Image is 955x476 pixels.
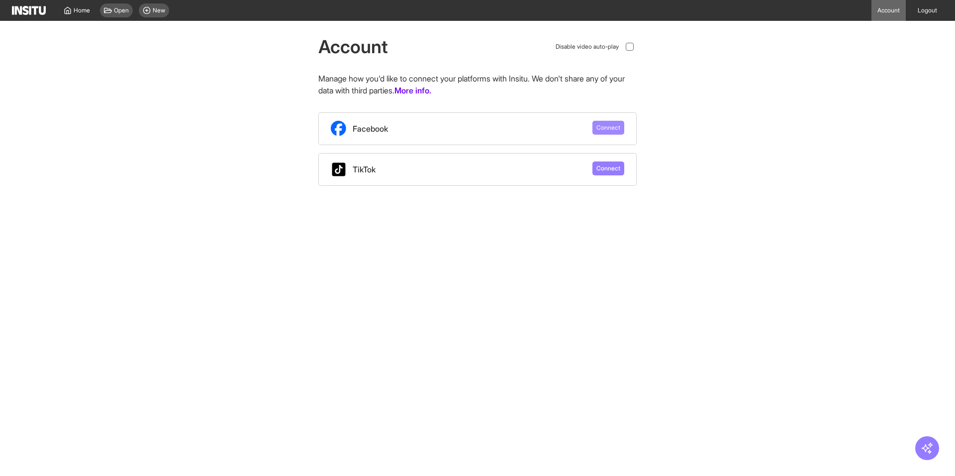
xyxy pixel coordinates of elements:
[74,6,90,14] span: Home
[394,84,431,96] a: More info.
[153,6,165,14] span: New
[318,73,637,96] p: Manage how you'd like to connect your platforms with Insitu. We don't share any of your data with...
[596,164,620,172] span: Connect
[556,43,619,51] span: Disable video auto-play
[596,124,620,132] span: Connect
[592,161,624,175] button: Connect
[592,121,624,135] button: Connect
[353,163,376,175] span: TikTok
[12,6,46,15] img: Logo
[114,6,129,14] span: Open
[353,123,388,135] span: Facebook
[318,37,388,57] h1: Account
